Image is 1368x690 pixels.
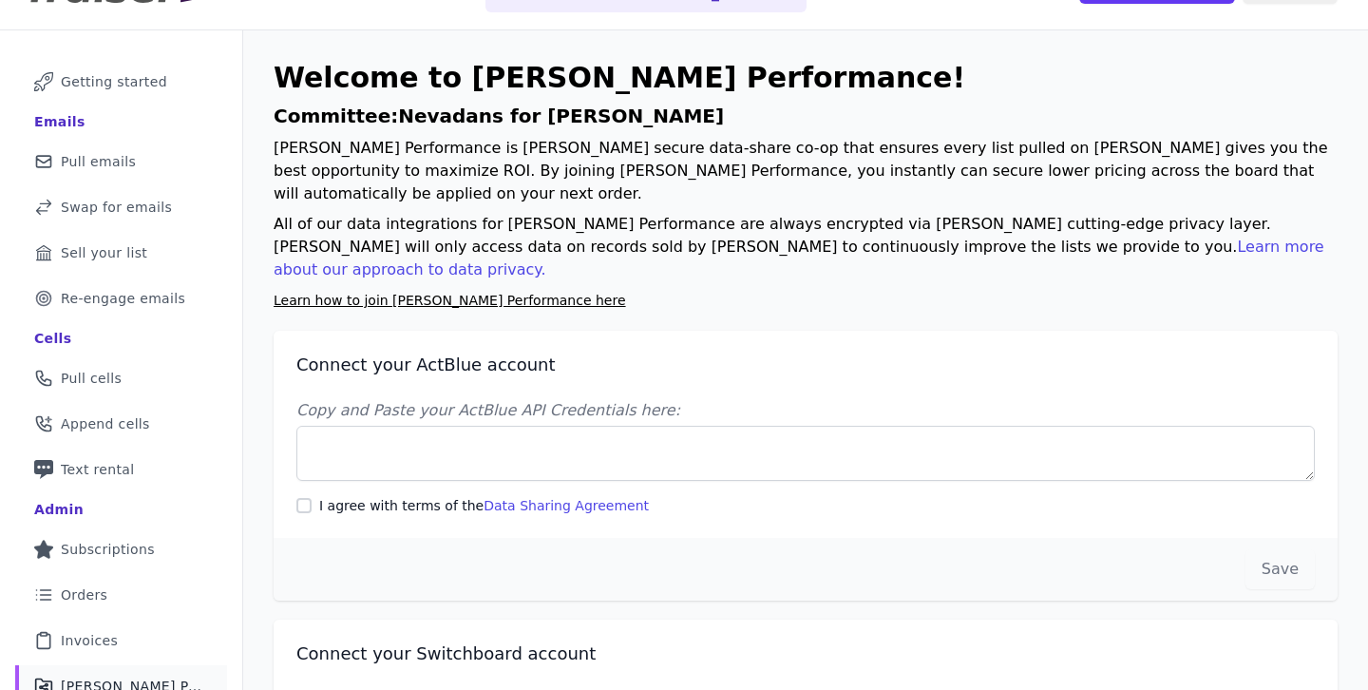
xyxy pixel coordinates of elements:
[61,460,135,479] span: Text rental
[61,243,147,262] span: Sell your list
[15,232,227,274] a: Sell your list
[61,540,155,559] span: Subscriptions
[15,61,227,103] a: Getting started
[274,293,626,308] a: Learn how to join [PERSON_NAME] Performance here
[61,414,150,433] span: Append cells
[34,500,84,519] div: Admin
[296,399,1315,422] label: Copy and Paste your ActBlue API Credentials here:
[15,574,227,616] a: Orders
[61,72,167,91] span: Getting started
[61,369,122,388] span: Pull cells
[1245,549,1315,589] button: Save
[319,496,649,515] label: I agree with terms of the
[61,198,172,217] span: Swap for emails
[15,186,227,228] a: Swap for emails
[15,141,227,182] a: Pull emails
[274,103,1338,129] h1: Committee: Nevadans for [PERSON_NAME]
[15,278,227,319] a: Re-engage emails
[296,642,1315,665] h2: Connect your Switchboard account
[274,137,1338,205] p: [PERSON_NAME] Performance is [PERSON_NAME] secure data-share co-op that ensures every list pulled...
[61,152,136,171] span: Pull emails
[34,112,85,131] div: Emails
[15,620,227,661] a: Invoices
[274,61,1338,95] h1: Welcome to [PERSON_NAME] Performance!
[61,631,118,650] span: Invoices
[15,449,227,490] a: Text rental
[274,213,1338,281] p: All of our data integrations for [PERSON_NAME] Performance are always encrypted via [PERSON_NAME]...
[15,528,227,570] a: Subscriptions
[61,289,185,308] span: Re-engage emails
[34,329,71,348] div: Cells
[61,585,107,604] span: Orders
[15,357,227,399] a: Pull cells
[296,354,1315,376] h2: Connect your ActBlue account
[15,403,227,445] a: Append cells
[484,498,649,513] a: Data Sharing Agreement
